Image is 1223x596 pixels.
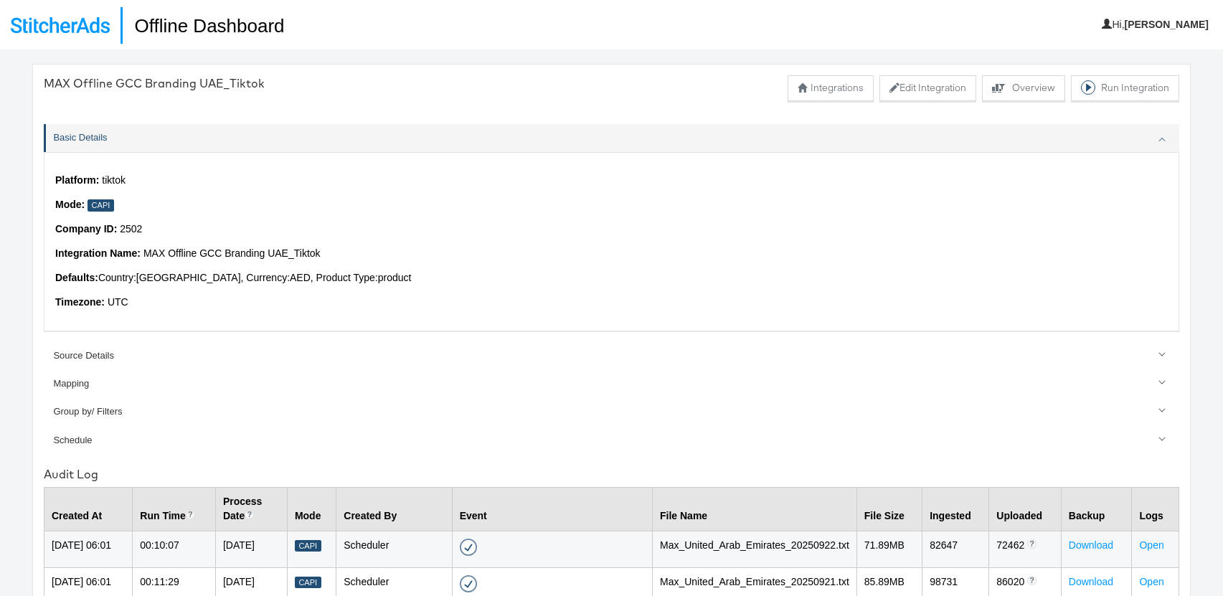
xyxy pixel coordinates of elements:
[53,349,1171,363] div: Source Details
[922,531,989,567] td: 82647
[215,487,287,531] th: Process Date
[336,487,452,531] th: Created By
[287,487,336,531] th: Mode
[856,487,922,531] th: File Size
[788,75,874,101] button: Integrations
[215,531,287,567] td: [DATE]
[55,174,99,186] strong: Platform:
[55,272,98,283] strong: Defaults:
[295,540,321,552] div: Capi
[1132,487,1179,531] th: Logs
[44,152,1179,331] div: Basic Details
[55,295,1168,310] p: UTC
[1139,539,1163,551] a: Open
[55,222,1168,237] p: 2502
[336,531,452,567] td: Scheduler
[121,7,284,44] h1: Offline Dashboard
[55,247,1168,261] p: MAX Offline GCC Branding UAE_Tiktok
[133,531,216,567] td: 00:10:07
[989,531,1061,567] td: 72462
[133,487,216,531] th: Run Time
[55,174,1168,188] p: tiktok
[1061,487,1132,531] th: Backup
[53,131,1171,145] div: Basic Details
[44,426,1179,454] a: Schedule
[88,199,114,212] div: Capi
[1069,576,1113,587] a: Download
[452,487,652,531] th: Event
[982,75,1065,101] button: Overview
[1125,19,1209,30] b: [PERSON_NAME]
[44,398,1179,426] a: Group by/ Filters
[55,223,117,235] strong: Company ID:
[295,577,321,589] div: Capi
[652,531,856,567] td: Max_United_Arab_Emirates_20250922.txt
[55,199,85,210] strong: Mode:
[652,487,856,531] th: File Name
[53,434,1171,448] div: Schedule
[879,75,976,101] button: Edit Integration
[856,531,922,567] td: 71.89 MB
[44,124,1179,152] a: Basic Details
[44,466,1179,483] div: Audit Log
[55,296,105,308] strong: Timezone:
[53,405,1171,419] div: Group by/ Filters
[53,377,1171,391] div: Mapping
[55,247,141,259] strong: Integration Name:
[44,487,133,531] th: Created At
[922,487,989,531] th: Ingested
[11,17,110,33] img: StitcherAds
[44,341,1179,369] a: Source Details
[1069,539,1113,551] a: Download
[1139,576,1163,587] a: Open
[55,271,1168,285] p: Country: [GEOGRAPHIC_DATA] , Currency: AED , Product Type: product
[1071,75,1179,101] button: Run Integration
[44,370,1179,398] a: Mapping
[989,487,1061,531] th: Uploaded
[44,75,265,92] div: MAX Offline GCC Branding UAE_Tiktok
[44,531,133,567] td: [DATE] 06:01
